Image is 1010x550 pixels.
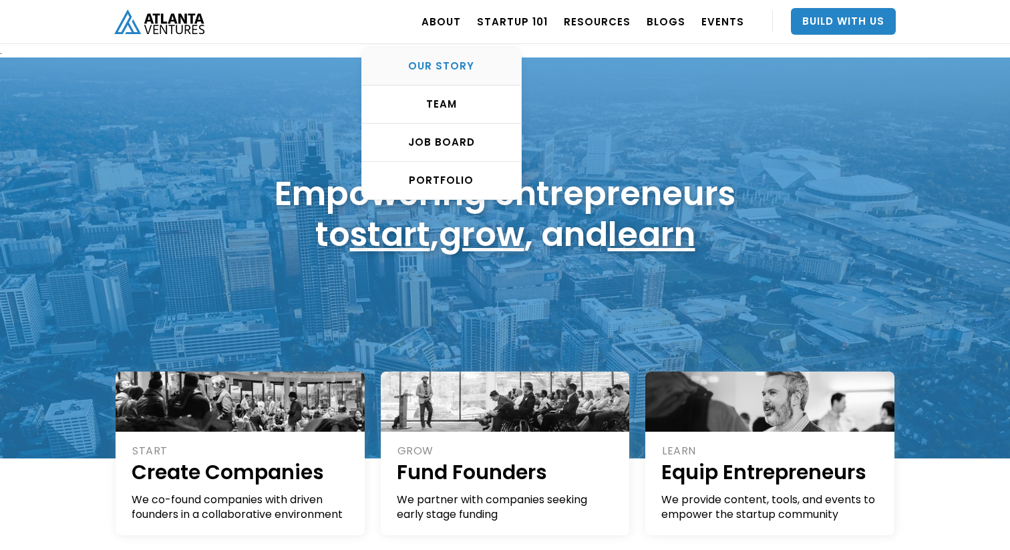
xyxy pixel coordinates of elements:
[645,372,894,535] a: LEARNEquip EntrepreneursWe provide content, tools, and events to empower the startup community
[791,8,896,35] a: Build With Us
[608,211,695,258] a: learn
[275,173,735,255] h1: Empowering entrepreneurs to , , and
[362,47,521,86] a: OUR STORY
[661,458,880,486] h1: Equip Entrepreneurs
[662,444,880,458] div: LEARN
[397,493,615,522] div: We partner with companies seeking early stage funding
[439,211,524,258] a: grow
[116,372,365,535] a: STARTCreate CompaniesWe co-found companies with driven founders in a collaborative environment
[132,458,350,486] h1: Create Companies
[350,211,430,258] a: start
[362,124,521,162] a: Job Board
[647,3,685,40] a: BLOGS
[397,458,615,486] h1: Fund Founders
[701,3,744,40] a: EVENTS
[132,493,350,522] div: We co-found companies with driven founders in a collaborative environment
[422,3,461,40] a: ABOUT
[362,59,521,73] div: OUR STORY
[477,3,548,40] a: Startup 101
[362,98,521,111] div: TEAM
[397,444,615,458] div: GROW
[362,136,521,149] div: Job Board
[362,86,521,124] a: TEAM
[661,493,880,522] div: We provide content, tools, and events to empower the startup community
[362,162,521,199] a: PORTFOLIO
[362,174,521,187] div: PORTFOLIO
[564,3,631,40] a: RESOURCES
[132,444,350,458] div: START
[381,372,630,535] a: GROWFund FoundersWe partner with companies seeking early stage funding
